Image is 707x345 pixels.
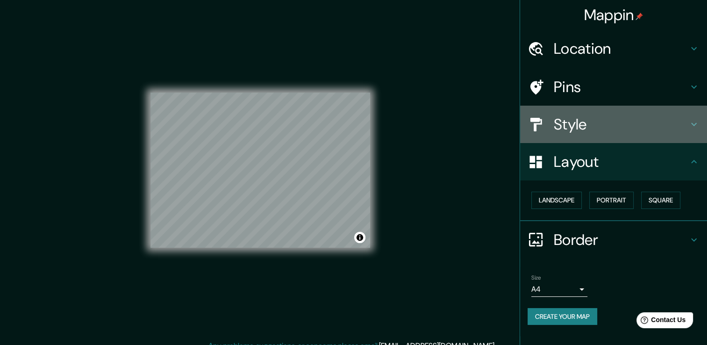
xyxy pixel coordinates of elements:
[636,13,643,20] img: pin-icon.png
[589,192,634,209] button: Portrait
[531,282,587,297] div: A4
[554,39,688,58] h4: Location
[624,309,697,335] iframe: Help widget launcher
[554,152,688,171] h4: Layout
[520,143,707,180] div: Layout
[554,115,688,134] h4: Style
[554,230,688,249] h4: Border
[520,106,707,143] div: Style
[528,308,597,325] button: Create your map
[520,30,707,67] div: Location
[531,192,582,209] button: Landscape
[641,192,680,209] button: Square
[150,93,370,248] canvas: Map
[354,232,365,243] button: Toggle attribution
[554,78,688,96] h4: Pins
[584,6,643,24] h4: Mappin
[531,273,541,281] label: Size
[520,68,707,106] div: Pins
[520,221,707,259] div: Border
